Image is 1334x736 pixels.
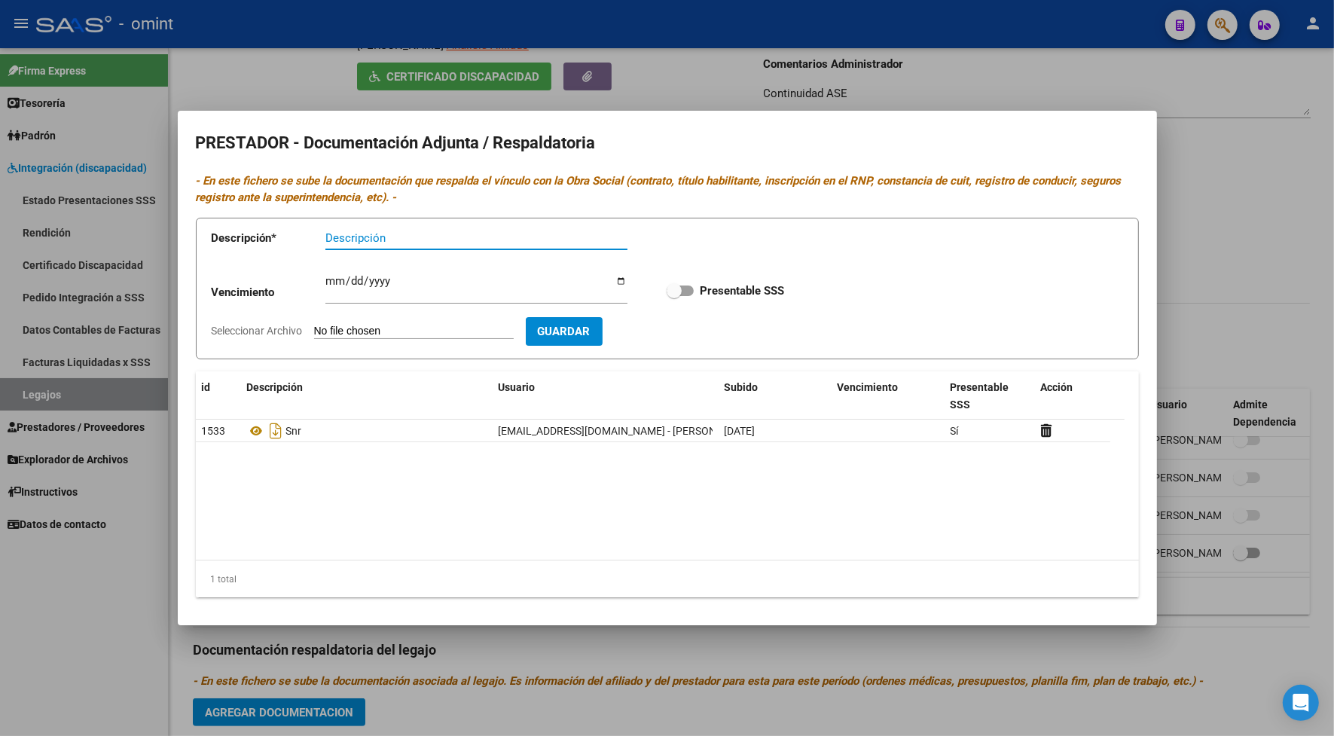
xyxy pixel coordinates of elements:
[700,284,784,298] strong: Presentable SSS
[838,381,899,393] span: Vencimiento
[832,371,945,421] datatable-header-cell: Vencimiento
[1035,371,1110,421] datatable-header-cell: Acción
[196,560,1139,598] div: 1 total
[951,425,959,437] span: Sí
[725,425,756,437] span: [DATE]
[719,371,832,421] datatable-header-cell: Subido
[202,425,226,437] span: 1533
[538,325,591,339] span: Guardar
[196,174,1122,205] i: - En este fichero se sube la documentación que respalda el vínculo con la Obra Social (contrato, ...
[196,129,1139,157] h2: PRESTADOR - Documentación Adjunta / Respaldatoria
[526,317,603,345] button: Guardar
[499,425,754,437] span: [EMAIL_ADDRESS][DOMAIN_NAME] - [PERSON_NAME]
[286,425,302,437] span: Snr
[1041,381,1073,393] span: Acción
[241,371,493,421] datatable-header-cell: Descripción
[247,381,304,393] span: Descripción
[951,381,1009,411] span: Presentable SSS
[202,381,211,393] span: id
[945,371,1035,421] datatable-header-cell: Presentable SSS
[267,419,286,443] i: Descargar documento
[196,371,241,421] datatable-header-cell: id
[212,230,325,247] p: Descripción
[1283,685,1319,721] div: Open Intercom Messenger
[212,325,303,337] span: Seleccionar Archivo
[493,371,719,421] datatable-header-cell: Usuario
[212,284,325,301] p: Vencimiento
[725,381,759,393] span: Subido
[499,381,536,393] span: Usuario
